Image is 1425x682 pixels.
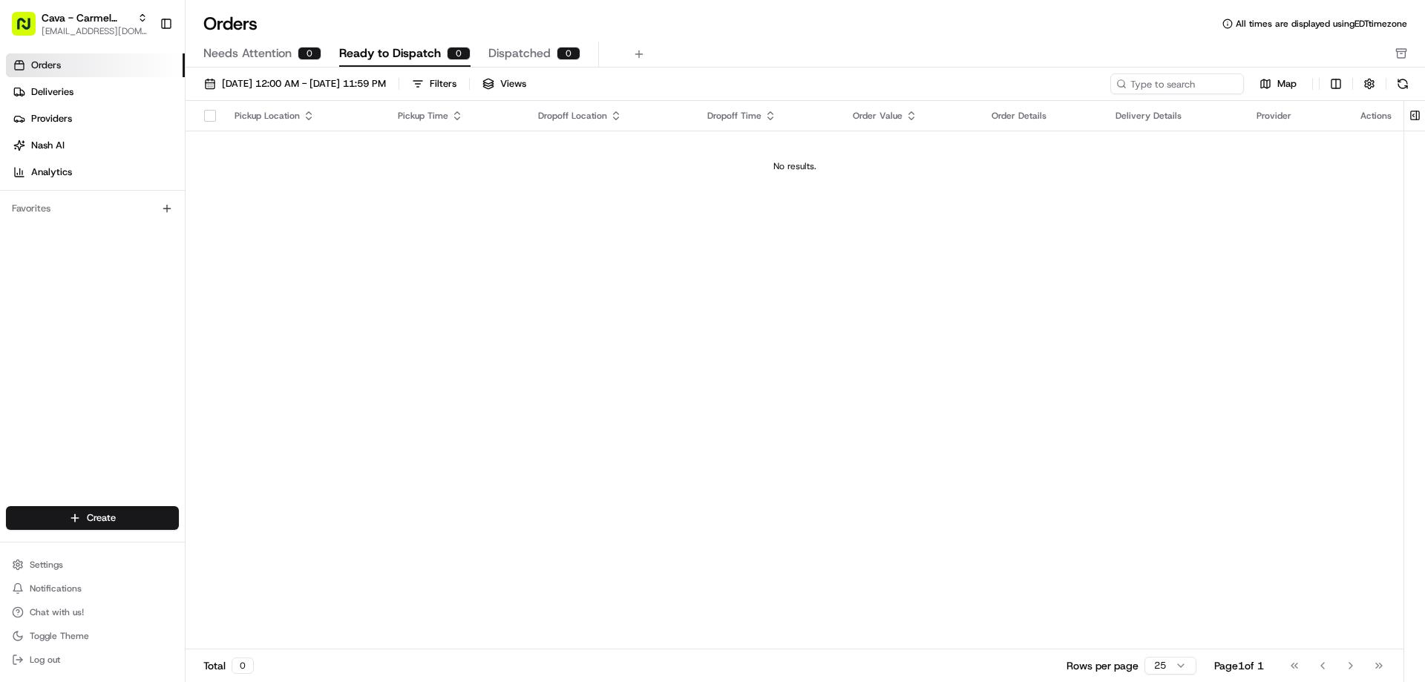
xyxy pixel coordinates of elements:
a: Providers [6,107,185,131]
div: Past conversations [15,193,95,205]
img: Grace Nketiah [15,256,39,280]
span: [DATE] [131,270,162,282]
button: [DATE] 12:00 AM - [DATE] 11:59 PM [197,73,393,94]
a: Analytics [6,160,185,184]
input: Type to search [1110,73,1244,94]
span: All times are displayed using EDT timezone [1236,18,1407,30]
span: • [123,230,128,242]
button: Views [476,73,533,94]
button: Create [6,506,179,530]
button: Cava - Carmel Commons[EMAIL_ADDRESS][DOMAIN_NAME] [6,6,154,42]
span: [PERSON_NAME] [46,270,120,282]
span: Orders [31,59,61,72]
div: 📗 [15,333,27,345]
button: Chat with us! [6,602,179,623]
p: Welcome 👋 [15,59,270,83]
span: Settings [30,559,63,571]
button: Start new chat [252,146,270,164]
button: Notifications [6,578,179,599]
a: 💻API Documentation [119,326,244,353]
span: Map [1277,77,1297,91]
div: Dropoff Location [538,110,684,122]
div: Start new chat [67,142,243,157]
div: Order Details [992,110,1092,122]
span: • [123,270,128,282]
img: 4920774857489_3d7f54699973ba98c624_72.jpg [31,142,58,168]
h1: Orders [203,12,258,36]
span: Knowledge Base [30,332,114,347]
div: Pickup Time [398,110,514,122]
span: [DATE] [131,230,162,242]
button: See all [230,190,270,208]
span: Ready to Dispatch [339,45,441,62]
div: Favorites [6,197,179,220]
div: Order Value [853,110,968,122]
div: Pickup Location [235,110,374,122]
span: Pylon [148,368,180,379]
button: Filters [405,73,463,94]
span: Log out [30,654,60,666]
button: [EMAIL_ADDRESS][DOMAIN_NAME] [42,25,148,37]
div: 0 [232,658,254,674]
div: Actions [1360,110,1392,122]
span: [DATE] 12:00 AM - [DATE] 11:59 PM [222,77,386,91]
span: Nash AI [31,139,65,152]
div: Filters [430,77,456,91]
div: We're available if you need us! [67,157,204,168]
img: 1736555255976-a54dd68f-1ca7-489b-9aae-adbdc363a1c4 [30,231,42,243]
span: API Documentation [140,332,238,347]
button: Log out [6,649,179,670]
div: 0 [557,47,580,60]
a: 📗Knowledge Base [9,326,119,353]
div: Dropoff Time [707,110,829,122]
div: Provider [1257,110,1337,122]
button: Map [1250,75,1306,93]
a: Orders [6,53,185,77]
span: Analytics [31,165,72,179]
img: Grace Nketiah [15,216,39,240]
p: Rows per page [1067,658,1139,673]
button: Refresh [1392,73,1413,94]
span: [PERSON_NAME] [46,230,120,242]
div: 0 [447,47,471,60]
span: Chat with us! [30,606,84,618]
span: Notifications [30,583,82,594]
img: 1736555255976-a54dd68f-1ca7-489b-9aae-adbdc363a1c4 [15,142,42,168]
div: 0 [298,47,321,60]
span: Deliveries [31,85,73,99]
img: 1736555255976-a54dd68f-1ca7-489b-9aae-adbdc363a1c4 [30,271,42,283]
a: Deliveries [6,80,185,104]
a: Nash AI [6,134,185,157]
div: 💻 [125,333,137,345]
span: Create [87,511,116,525]
div: Total [203,658,254,674]
div: No results. [191,160,1398,172]
div: Delivery Details [1116,110,1233,122]
input: Clear [39,96,245,111]
div: Page 1 of 1 [1214,658,1264,673]
button: Settings [6,554,179,575]
span: Providers [31,112,72,125]
span: Views [500,77,526,91]
button: Toggle Theme [6,626,179,646]
span: Toggle Theme [30,630,89,642]
a: Powered byPylon [105,367,180,379]
img: Nash [15,15,45,45]
span: Needs Attention [203,45,292,62]
button: Cava - Carmel Commons [42,10,131,25]
span: Dispatched [488,45,551,62]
